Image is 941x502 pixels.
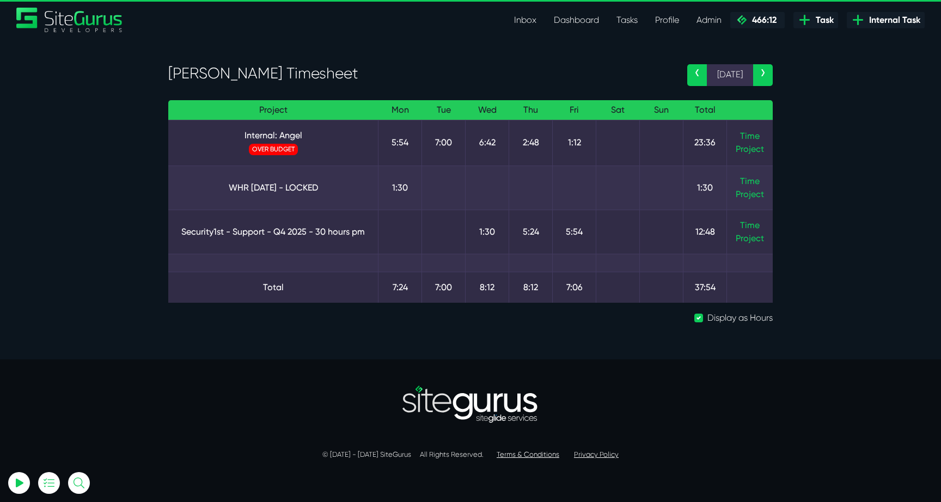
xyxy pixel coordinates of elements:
td: Total [168,272,378,303]
th: Wed [466,100,509,120]
span: Internal Task [865,14,920,27]
th: Total [683,100,727,120]
a: Task [793,12,838,28]
a: 466:12 [730,12,785,28]
th: Thu [509,100,553,120]
td: 6:42 [466,120,509,166]
td: 7:00 [422,120,466,166]
td: 7:00 [422,272,466,303]
td: 1:30 [466,210,509,254]
a: Time [740,176,760,186]
td: 1:30 [683,166,727,210]
td: 1:12 [553,120,596,166]
a: Internal Task [847,12,925,28]
a: Time [740,220,760,230]
td: 1:30 [378,166,422,210]
a: Project [736,232,764,245]
p: © [DATE] - [DATE] SiteGurus All Rights Reserved. [168,449,773,460]
a: Profile [646,9,688,31]
td: 7:06 [553,272,596,303]
a: Time [740,131,760,141]
td: 8:12 [466,272,509,303]
td: 37:54 [683,272,727,303]
th: Mon [378,100,422,120]
td: 5:54 [553,210,596,254]
a: Privacy Policy [574,450,619,458]
th: Fri [553,100,596,120]
td: 12:48 [683,210,727,254]
a: Security1st - Support - Q4 2025 - 30 hours pm [177,225,369,238]
a: ‹ [687,64,707,86]
a: Tasks [608,9,646,31]
span: 466:12 [748,15,777,25]
a: Admin [688,9,730,31]
a: Terms & Conditions [497,450,559,458]
a: SiteGurus [16,8,123,32]
span: OVER BUDGET [249,144,298,155]
th: Project [168,100,378,120]
a: Project [736,188,764,201]
label: Display as Hours [707,311,773,325]
th: Sun [640,100,683,120]
td: 2:48 [509,120,553,166]
th: Tue [422,100,466,120]
td: 7:24 [378,272,422,303]
span: Task [811,14,834,27]
a: Project [736,143,764,156]
span: [DATE] [707,64,753,86]
a: WHR [DATE] - LOCKED [177,181,369,194]
td: 23:36 [683,120,727,166]
td: 5:54 [378,120,422,166]
a: Inbox [505,9,545,31]
a: › [753,64,773,86]
a: Internal: Angel [177,129,369,142]
td: 8:12 [509,272,553,303]
img: Sitegurus Logo [16,8,123,32]
td: 5:24 [509,210,553,254]
h3: [PERSON_NAME] Timesheet [168,64,671,83]
a: Dashboard [545,9,608,31]
th: Sat [596,100,640,120]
